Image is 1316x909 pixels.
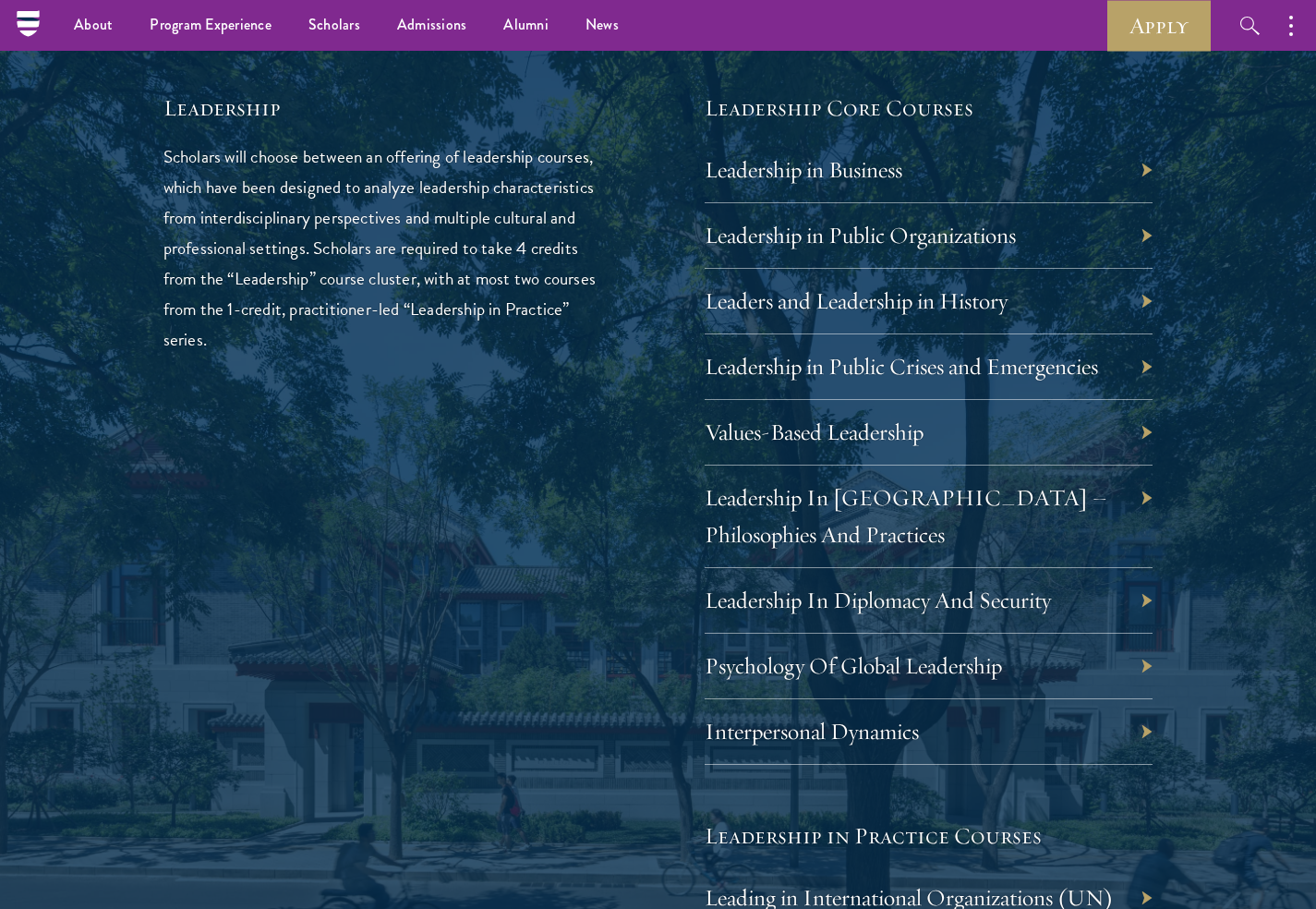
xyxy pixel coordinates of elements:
[163,141,612,355] p: Scholars will choose between an offering of leadership courses, which have been designed to analy...
[705,92,1153,124] h5: Leadership Core Courses
[705,820,1153,852] h5: Leadership in Practice Courses
[705,221,1016,249] a: Leadership in Public Organizations
[163,92,612,124] h5: Leadership
[705,352,1098,381] a: Leadership in Public Crises and Emergencies
[705,651,1002,680] a: Psychology Of Global Leadership
[705,286,1008,315] a: Leaders and Leadership in History
[705,586,1051,614] a: Leadership In Diplomacy And Security
[705,483,1107,549] a: Leadership In [GEOGRAPHIC_DATA] – Philosophies And Practices
[705,418,924,446] a: Values-Based Leadership
[705,717,919,745] a: Interpersonal Dynamics
[705,155,902,184] a: Leadership in Business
